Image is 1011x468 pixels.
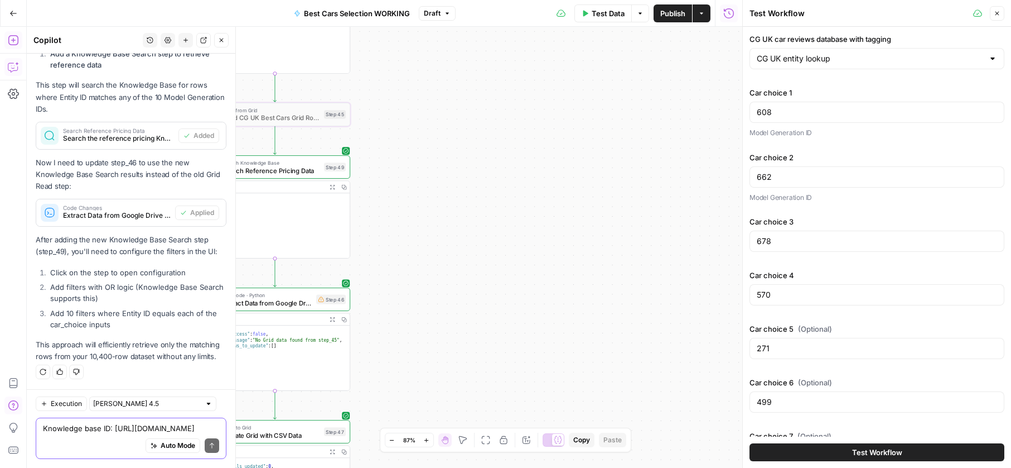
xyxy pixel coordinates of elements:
[749,216,1004,227] label: Car choice 3
[749,127,1004,139] p: Model Generation ID
[222,165,320,175] span: Search Reference Pricing Data
[194,131,214,141] span: Added
[574,4,631,22] button: Test Data
[63,133,174,144] span: Search the reference pricing Knowledge Base to find rows where Entity ID matches any of the 10 Mo...
[749,152,1004,163] label: Car choice 2
[212,316,323,323] div: Output
[797,431,831,442] span: (Optional)
[749,323,1004,335] label: Car choice 5
[852,447,902,458] span: Test Workflow
[273,391,276,419] g: Edge from step_46 to step_47
[36,234,226,257] p: After adding the new Knowledge Base Search step (step_49), you'll need to configure the filters i...
[304,8,410,19] span: Best Cars Selection WORKING
[287,4,417,22] button: Best Cars Selection WORKING
[222,423,320,431] span: Write to Grid
[749,87,1004,98] label: Car choice 1
[36,339,226,362] p: This approach will efficiently retrieve only the matching rows from your 10,400-row dataset witho...
[324,163,346,171] div: Step 49
[599,433,626,447] button: Paste
[603,435,622,445] span: Paste
[660,8,685,19] span: Publish
[654,4,692,22] button: Publish
[222,298,312,307] span: Extract Data from Google Drive CSVs
[93,398,200,409] input: Claude Sonnet 4.5
[63,205,171,211] span: Code Changes
[222,113,320,122] span: Read CG UK Best Cars Grid Rows
[316,294,346,304] div: Step 46
[36,157,226,192] p: Now I need to update step_46 to use the new Knowledge Base Search results instead of the old Grid...
[749,431,1004,442] label: Car choice 7
[200,155,350,259] div: Search Knowledge BaseSearch Reference Pricing DataStep 49Output[]
[424,8,441,18] span: Draft
[47,281,226,304] li: Add filters with OR logic (Knowledge Base Search supports this)
[419,6,456,21] button: Draft
[63,128,174,133] span: Search Reference Pricing Data
[273,126,276,155] g: Edge from step_45 to step_49
[273,259,276,287] g: Edge from step_49 to step_46
[47,267,226,278] li: Click on the step to open configuration
[749,34,1004,45] label: CG UK car reviews database with tagging
[63,211,171,221] span: Extract Data from Google Drive CSVs (step_46)
[749,377,1004,388] label: Car choice 6
[403,436,415,445] span: 87%
[33,35,139,46] div: Copilot
[592,8,625,19] span: Test Data
[222,431,320,440] span: Update Grid with CSV Data
[749,192,1004,203] p: Model Generation ID
[178,128,219,143] button: Added
[51,399,82,409] span: Execution
[749,443,1004,461] button: Test Workflow
[222,159,320,166] span: Search Knowledge Base
[222,106,320,114] span: Read from Grid
[212,448,323,456] div: Output
[324,110,346,119] div: Step 45
[200,288,350,391] div: Run Code · PythonExtract Data from Google Drive CSVsStep 46Output{ "success":false, "message":"No...
[190,208,214,218] span: Applied
[749,270,1004,281] label: Car choice 4
[757,53,984,64] input: CG UK entity lookup
[273,74,276,102] g: Edge from step_22 to step_45
[569,433,594,447] button: Copy
[798,323,832,335] span: (Optional)
[212,183,323,191] div: Output
[573,435,590,445] span: Copy
[175,206,219,220] button: Applied
[798,377,832,388] span: (Optional)
[324,427,346,436] div: Step 47
[161,441,195,451] span: Auto Mode
[200,103,350,126] div: Read from GridRead CG UK Best Cars Grid RowsStep 45
[36,79,226,114] p: This step will search the Knowledge Base for rows where Entity ID matches any of the 10 Model Gen...
[47,308,226,330] li: Add 10 filters where Entity ID equals each of the car_choice inputs
[222,291,312,299] span: Run Code · Python
[146,438,200,453] button: Auto Mode
[36,397,87,411] button: Execution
